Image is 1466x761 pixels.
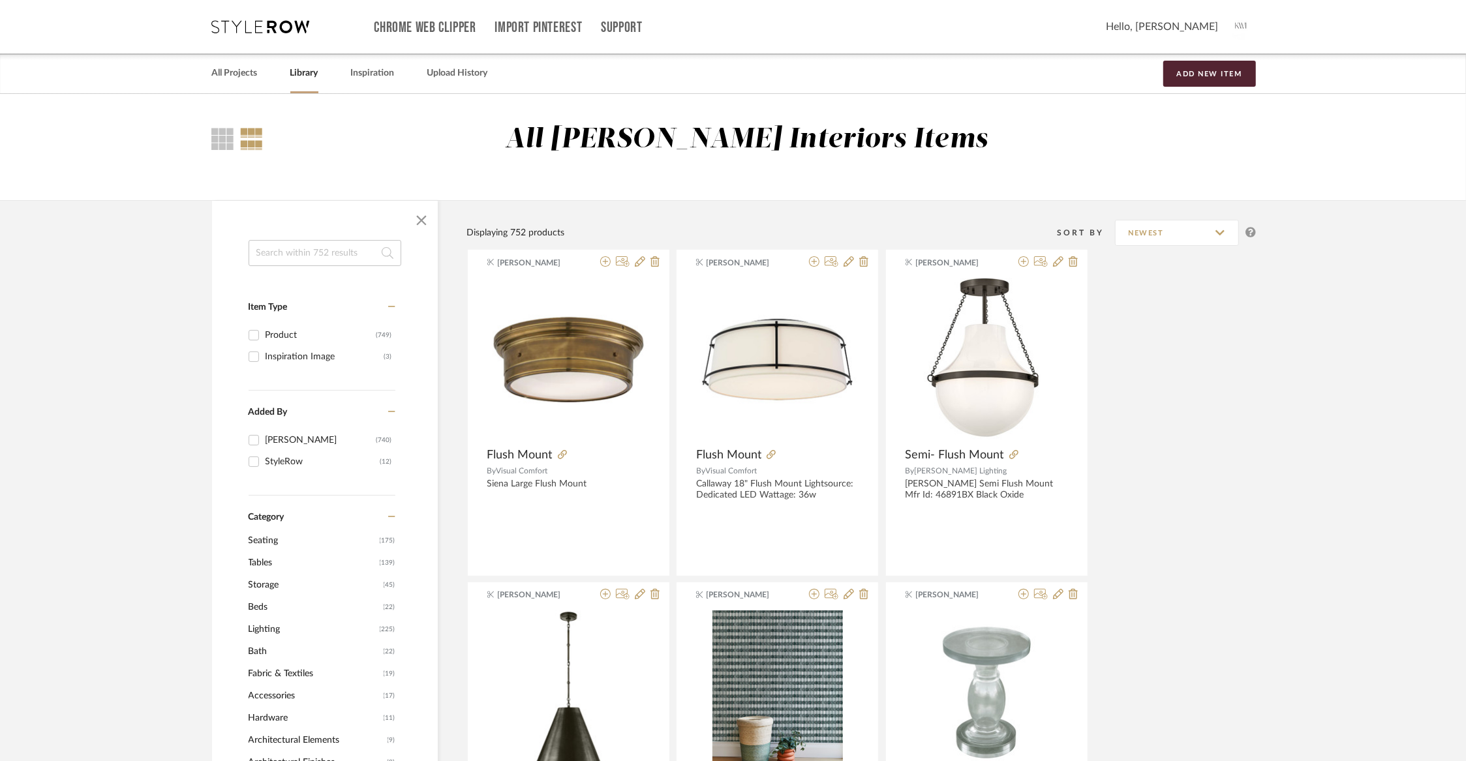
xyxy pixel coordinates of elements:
button: Close [408,207,435,233]
img: Semi- Flush Mount [913,278,1060,441]
div: [PERSON_NAME] Semi Flush Mount Mfr Id: 46891BX Black Oxide [906,479,1068,501]
span: [PERSON_NAME] Lighting [915,467,1007,475]
span: Category [249,512,284,523]
span: Hello, [PERSON_NAME] [1107,19,1219,35]
span: Item Type [249,303,288,312]
div: (740) [376,430,392,451]
span: (225) [380,619,395,640]
span: By [487,467,496,475]
span: [PERSON_NAME] [707,257,789,269]
span: Beds [249,596,380,618]
span: Hardware [249,707,380,729]
div: (12) [380,451,392,472]
img: avatar [1229,13,1256,40]
span: Visual Comfort [705,467,757,475]
span: By [906,467,915,475]
div: Callaway 18" Flush Mount Lightsource: Dedicated LED Wattage: 36w [696,479,859,501]
span: (45) [384,574,395,595]
span: [PERSON_NAME] [915,589,998,601]
div: StyleRow [266,451,380,472]
span: Lighting [249,618,376,640]
div: Sort By [1058,226,1115,239]
img: Flush Mount [696,278,859,441]
a: Library [290,65,318,82]
img: Flush Mount [487,278,650,441]
span: [PERSON_NAME] [915,257,998,269]
span: [PERSON_NAME] [707,589,789,601]
a: Chrome Web Clipper [374,22,476,33]
div: All [PERSON_NAME] Interiors Items [505,123,988,157]
a: Support [601,22,642,33]
div: [PERSON_NAME] [266,430,376,451]
a: Upload History [427,65,488,82]
span: Flush Mount [487,448,553,462]
span: (22) [384,641,395,662]
span: Semi- Flush Mount [906,448,1004,462]
a: Import Pinterest [495,22,582,33]
span: Tables [249,552,376,574]
span: Bath [249,640,380,663]
a: Inspiration [351,65,395,82]
span: Added By [249,408,288,417]
span: [PERSON_NAME] [497,257,579,269]
span: Seating [249,530,376,552]
div: Product [266,325,376,346]
span: (9) [388,730,395,751]
span: (17) [384,685,395,706]
div: Displaying 752 products [467,226,565,240]
span: [PERSON_NAME] [497,589,579,601]
span: (22) [384,597,395,618]
button: Add New Item [1163,61,1256,87]
span: Storage [249,574,380,596]
a: All Projects [212,65,258,82]
div: (3) [384,346,392,367]
div: (749) [376,325,392,346]
span: Architectural Elements [249,729,384,751]
span: (11) [384,708,395,728]
span: Visual Comfort [496,467,548,475]
span: Accessories [249,685,380,707]
span: (19) [384,663,395,684]
span: Fabric & Textiles [249,663,380,685]
input: Search within 752 results [249,240,401,266]
span: (139) [380,552,395,573]
span: (175) [380,530,395,551]
div: Inspiration Image [266,346,384,367]
span: Flush Mount [696,448,761,462]
span: By [696,467,705,475]
div: Siena Large Flush Mount [487,479,650,501]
